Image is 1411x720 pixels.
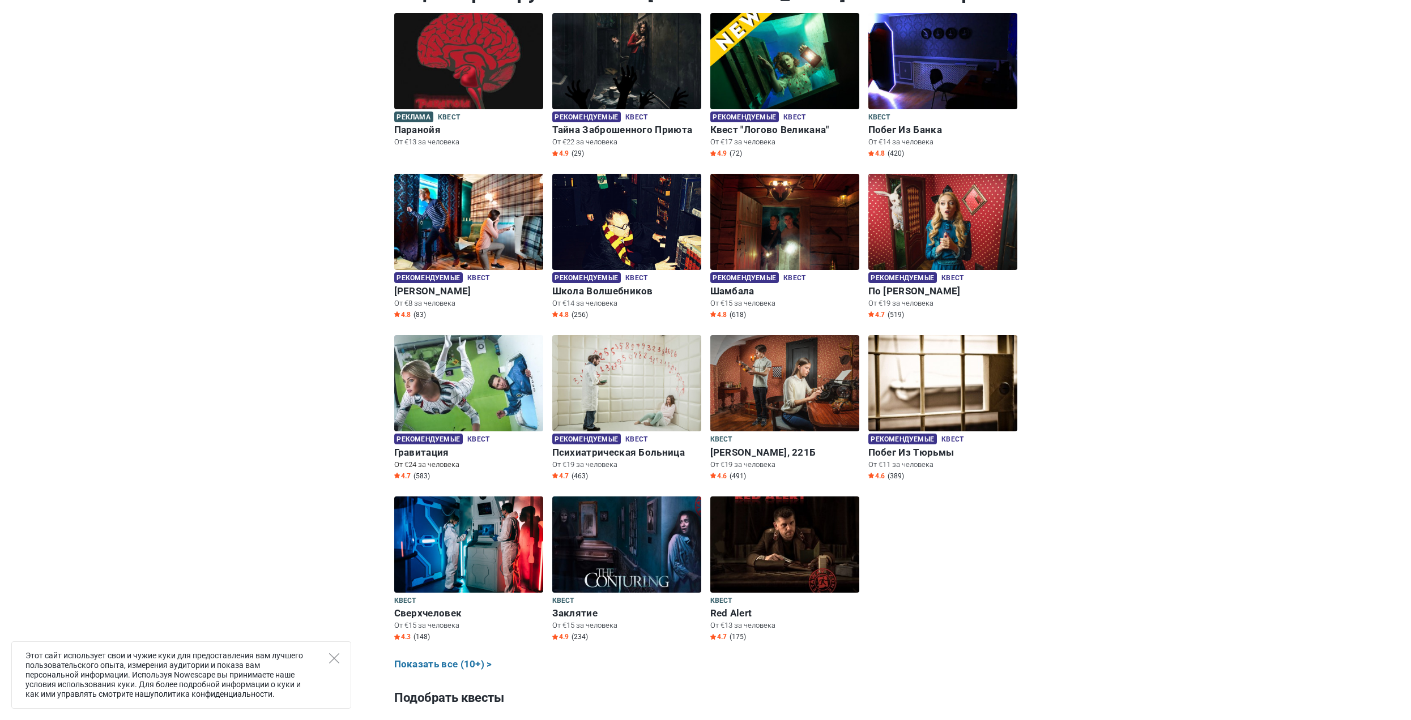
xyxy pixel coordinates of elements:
[710,496,859,593] img: Red Alert
[394,447,543,458] h6: Гравитация
[710,434,732,446] span: Квест
[394,496,543,593] img: Сверхчеловек
[394,620,543,631] p: От €15 за человека
[552,13,701,109] img: Тайна Заброшенного Приюта
[552,335,701,431] img: Психиатрическая Больница
[710,124,859,136] h6: Квест "Логово Великана"
[710,310,727,319] span: 4.8
[552,272,621,283] span: Рекомендуемые
[625,112,647,124] span: Квест
[710,472,727,481] span: 4.6
[438,112,460,124] span: Квест
[710,620,859,631] p: От €13 за человека
[414,632,430,641] span: (148)
[394,124,543,136] h6: Паранойя
[868,151,874,156] img: Star
[552,298,701,308] p: От €14 за человека
[868,447,1017,458] h6: Побег Из Тюрьмы
[394,310,411,319] span: 4.8
[552,335,701,483] a: Психиатрическая Больница Рекомендуемые Квест Психиатрическая Больница От €19 за человека Star4.7 ...
[710,112,779,122] span: Рекомендуемые
[625,272,647,285] span: Квест
[868,473,874,478] img: Star
[710,460,859,470] p: От €19 за человека
[730,632,746,641] span: (175)
[394,434,463,444] span: Рекомендуемые
[467,272,489,285] span: Квест
[552,447,701,458] h6: Психиатрическая Больница
[868,13,1017,109] img: Побег Из Банка
[552,112,621,122] span: Рекомендуемые
[710,335,859,483] a: Бейкер-Стрит, 221Б Квест [PERSON_NAME], 221Б От €19 за человека Star4.6 (491)
[552,607,701,619] h6: Заклятие
[552,434,621,444] span: Рекомендуемые
[394,112,433,122] span: Реклама
[888,149,904,158] span: (420)
[394,174,543,270] img: Шерлок Холмс
[710,174,859,270] img: Шамбала
[394,311,400,317] img: Star
[868,335,1017,431] img: Побег Из Тюрьмы
[783,112,805,124] span: Квест
[868,298,1017,308] p: От €19 за человека
[394,595,416,607] span: Квест
[552,13,701,161] a: Тайна Заброшенного Приюта Рекомендуемые Квест Тайна Заброшенного Приюта От €22 за человека Star4....
[552,620,701,631] p: От €15 за человека
[394,335,543,431] img: Гравитация
[552,285,701,297] h6: Школа Волшебников
[710,595,732,607] span: Квест
[710,473,716,478] img: Star
[868,13,1017,161] a: Побег Из Банка Квест Побег Из Банка От €14 за человека Star4.8 (420)
[552,174,701,270] img: Школа Волшебников
[941,434,964,446] span: Квест
[868,272,937,283] span: Рекомендуемые
[710,607,859,619] h6: Red Alert
[868,310,885,319] span: 4.7
[868,112,890,124] span: Квест
[868,335,1017,483] a: Побег Из Тюрьмы Рекомендуемые Квест Побег Из Тюрьмы От €11 за человека Star4.6 (389)
[394,13,543,109] img: Паранойя
[710,298,859,308] p: От €15 за человека
[572,310,588,319] span: (256)
[888,310,904,319] span: (519)
[394,472,411,481] span: 4.7
[710,632,727,641] span: 4.7
[394,634,400,640] img: Star
[868,149,885,158] span: 4.8
[552,632,569,641] span: 4.9
[710,272,779,283] span: Рекомендуемые
[394,689,1017,707] h3: Подобрать квесты
[394,607,543,619] h6: Сверхчеловек
[730,472,746,481] span: (491)
[394,657,492,672] a: Показать все (10+) >
[414,310,426,319] span: (83)
[552,149,569,158] span: 4.9
[730,310,746,319] span: (618)
[941,272,964,285] span: Квест
[710,335,859,431] img: Бейкер-Стрит, 221Б
[710,151,716,156] img: Star
[572,632,588,641] span: (234)
[783,272,805,285] span: Квест
[572,149,584,158] span: (29)
[329,653,339,663] button: Close
[625,434,647,446] span: Квест
[394,285,543,297] h6: [PERSON_NAME]
[710,174,859,322] a: Шамбала Рекомендуемые Квест Шамбала От €15 за человека Star4.8 (618)
[414,472,430,481] span: (583)
[552,496,701,644] a: Заклятие Квест Заклятие От €15 за человека Star4.9 (234)
[710,137,859,147] p: От €17 за человека
[552,496,701,593] img: Заклятие
[394,496,543,644] a: Сверхчеловек Квест Сверхчеловек От €15 за человека Star4.3 (148)
[394,460,543,470] p: От €24 за человека
[394,174,543,322] a: Шерлок Холмс Рекомендуемые Квест [PERSON_NAME] От €8 за человека Star4.8 (83)
[552,151,558,156] img: Star
[868,460,1017,470] p: От €11 за человека
[868,137,1017,147] p: От €14 за человека
[394,298,543,308] p: От €8 за человека
[868,285,1017,297] h6: По [PERSON_NAME]
[710,447,859,458] h6: [PERSON_NAME], 221Б
[552,472,569,481] span: 4.7
[394,137,543,147] p: От €13 за человека
[710,149,727,158] span: 4.9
